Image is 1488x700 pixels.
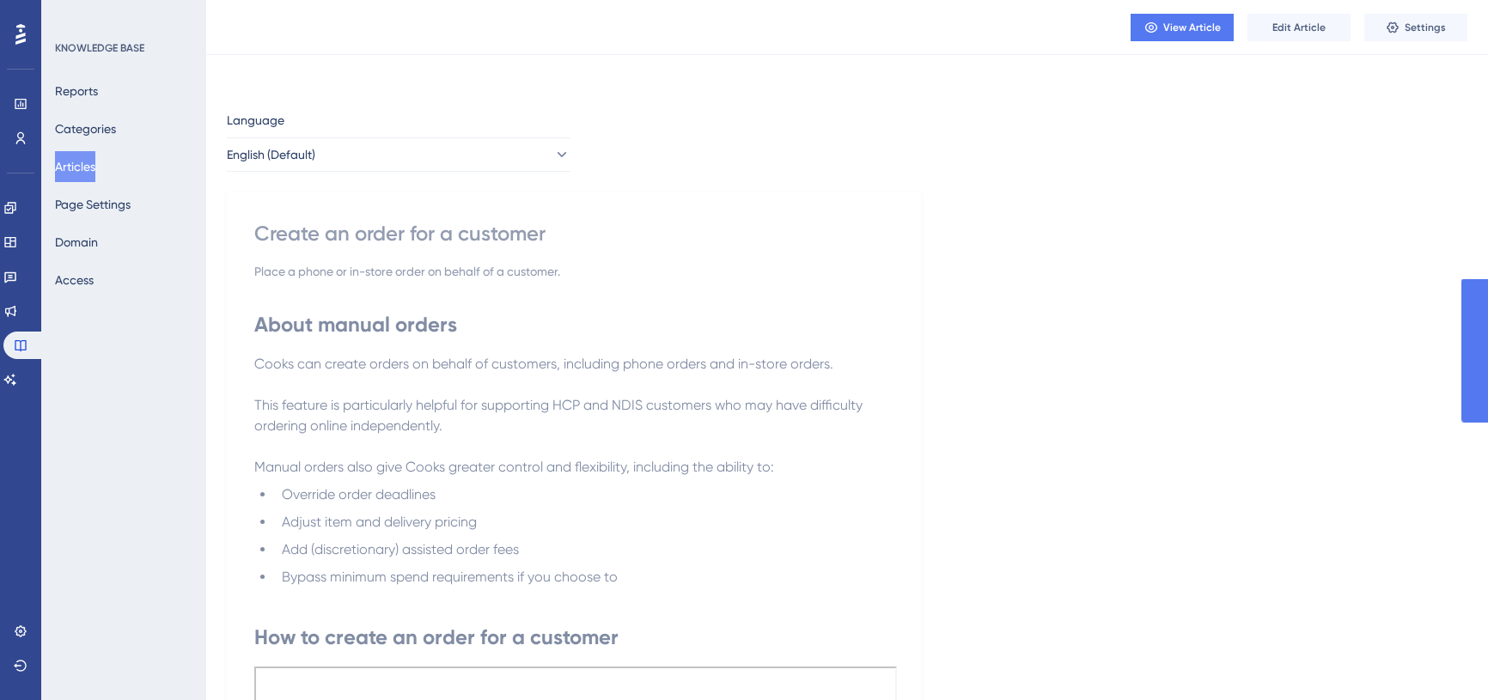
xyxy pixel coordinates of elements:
[1163,21,1221,34] span: View Article
[282,486,436,502] span: Override order deadlines
[282,541,519,557] span: Add (discretionary) assisted order fees
[1131,14,1234,41] button: View Article
[254,397,866,434] span: This feature is particularly helpful for supporting HCP and NDIS customers who may have difficult...
[55,113,116,144] button: Categories
[1416,632,1467,684] iframe: UserGuiding AI Assistant Launcher
[1272,21,1326,34] span: Edit Article
[1364,14,1467,41] button: Settings
[1405,21,1446,34] span: Settings
[227,137,570,172] button: English (Default)
[254,459,774,475] span: Manual orders also give Cooks greater control and flexibility, including the ability to:
[254,261,893,282] div: Place a phone or in-store order on behalf of a customer.
[55,265,94,295] button: Access
[55,76,98,107] button: Reports
[55,41,144,55] div: KNOWLEDGE BASE
[227,110,284,131] span: Language
[282,514,477,530] span: Adjust item and delivery pricing
[282,569,618,585] span: Bypass minimum spend requirements if you choose to
[55,189,131,220] button: Page Settings
[254,312,457,337] strong: About manual orders
[254,356,833,372] span: Cooks can create orders on behalf of customers, including phone orders and in-store orders.
[254,220,893,247] div: Create an order for a customer
[227,144,315,165] span: English (Default)
[254,624,619,649] strong: How to create an order for a customer
[55,227,98,258] button: Domain
[55,151,95,182] button: Articles
[1247,14,1351,41] button: Edit Article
